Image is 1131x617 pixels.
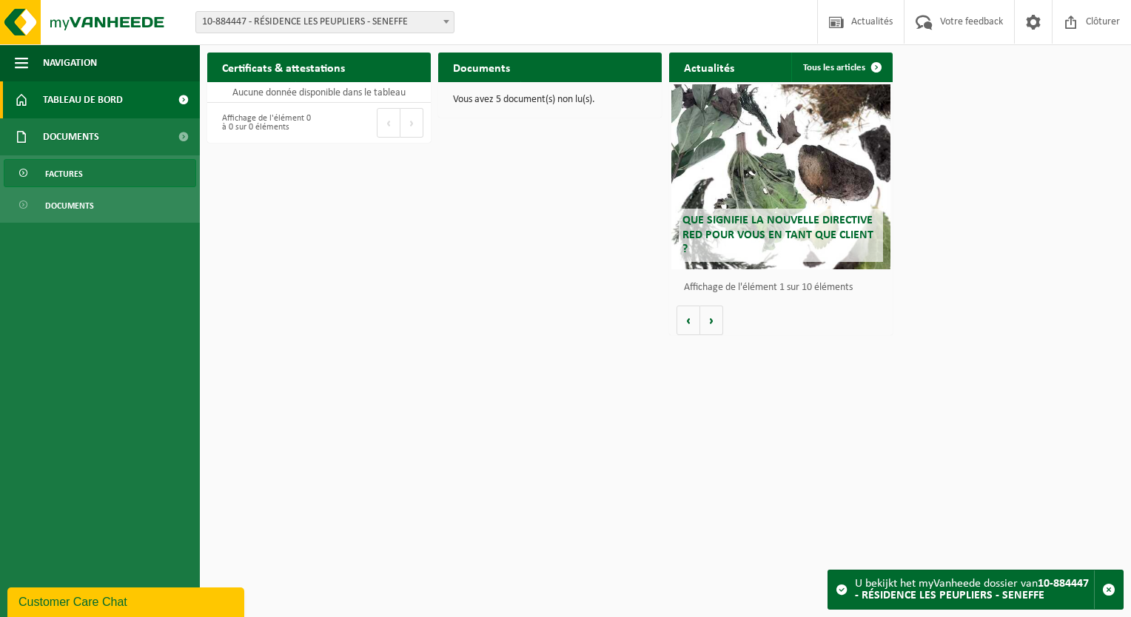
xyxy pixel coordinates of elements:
span: Factures [45,160,83,188]
iframe: chat widget [7,584,247,617]
p: Vous avez 5 document(s) non lu(s). [453,95,647,105]
h2: Certificats & attestations [207,53,360,81]
h2: Actualités [669,53,749,81]
span: Tableau de bord [43,81,123,118]
td: Aucune donnée disponible dans le tableau [207,82,431,103]
h2: Documents [438,53,525,81]
div: Affichage de l'élément 0 à 0 sur 0 éléments [215,107,312,139]
a: Factures [4,159,196,187]
span: Navigation [43,44,97,81]
span: 10-884447 - RÉSIDENCE LES PEUPLIERS - SENEFFE [196,12,454,33]
p: Affichage de l'élément 1 sur 10 éléments [684,283,885,293]
button: Next [400,108,423,138]
span: Documents [45,192,94,220]
a: Que signifie la nouvelle directive RED pour vous en tant que client ? [671,84,890,269]
button: Vorige [677,306,700,335]
button: Volgende [700,306,723,335]
a: Tous les articles [791,53,891,82]
a: Documents [4,191,196,219]
button: Previous [377,108,400,138]
div: U bekijkt het myVanheede dossier van [855,570,1094,609]
span: Que signifie la nouvelle directive RED pour vous en tant que client ? [682,215,873,254]
strong: 10-884447 - RÉSIDENCE LES PEUPLIERS - SENEFFE [855,578,1089,601]
span: Documents [43,118,99,155]
span: 10-884447 - RÉSIDENCE LES PEUPLIERS - SENEFFE [195,11,454,33]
